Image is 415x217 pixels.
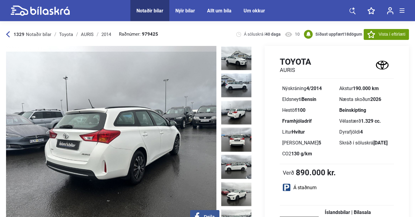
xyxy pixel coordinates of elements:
img: 1752584489_7557217770889751624_24884462164987081.jpg [221,100,251,125]
div: Næsta skoðun [339,97,391,102]
button: Vista í eftirlæti [364,29,409,40]
span: Vista í eftirlæti [379,31,405,37]
div: Akstur [339,86,391,91]
b: Hvítur [292,129,305,135]
div: AURIS [81,32,94,37]
b: 190.000 km [353,86,379,91]
b: [DATE] [373,140,388,146]
div: Toyota [59,32,73,37]
img: user-login.svg [387,7,394,15]
div: Vélastærð [339,119,391,124]
img: 1752584488_8569359357044273736_24884460992977773.jpg [221,46,251,70]
img: logo Toyota AURIS [370,57,394,74]
b: 1.329 cc. [361,118,381,124]
div: Eldsneyti [282,97,334,102]
span: Á staðnum [293,185,317,190]
h1: Toyota [280,57,311,67]
a: Um okkur [244,8,265,14]
b: 130 g/km [291,151,312,157]
div: CO2 [282,151,334,156]
span: 10 [295,31,300,37]
b: 5 [318,140,321,146]
h2: AURIS [280,67,311,73]
div: Skráð í söluskrá [339,141,391,145]
img: 1752584491_4439496011131524875_24884464320653869.jpg [221,155,251,179]
img: 1752584492_2887350344845195572_24884465019337933.jpg [221,182,251,206]
div: Hestöfl [282,108,334,113]
a: Notaðir bílar [136,8,163,14]
span: Raðnúmer: [119,32,158,37]
span: Á söluskrá í [244,31,281,37]
b: 40 daga [265,32,281,37]
span: 18 [344,32,349,37]
div: Litur [282,130,334,134]
span: Notaðir bílar [26,32,51,37]
b: Beinskipting [339,107,366,113]
b: Bensín [302,96,316,102]
div: Dyrafjöldi [339,130,391,134]
img: 1752584490_1217011143441365733_24884462840733099.jpg [221,128,251,152]
a: Nýir bílar [175,8,195,14]
b: 1329 [14,32,24,37]
b: 4 [360,129,363,135]
span: Íslandsbílar | Bílasala [325,210,388,215]
div: [PERSON_NAME] [282,141,334,145]
b: 4/2014 [306,86,322,91]
b: 979425 [142,32,158,37]
b: 100 [297,107,305,113]
div: Nýskráning [282,86,334,91]
a: Allt um bíla [207,8,231,14]
b: Framhjóladrif [282,118,312,124]
b: 890.000 kr. [296,169,336,177]
span: Verð [283,170,294,176]
div: 2014 [101,32,111,37]
img: 1752584489_2064494119232389984_24884461601882357.jpg [221,73,251,97]
b: Síðast uppfært dögum [315,32,362,37]
b: 2026 [370,96,381,102]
